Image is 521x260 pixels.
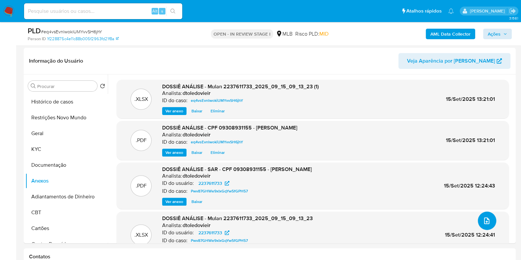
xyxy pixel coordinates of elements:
span: Eliminar [211,149,225,156]
p: Analista: [162,173,182,179]
span: 15/Set/2025 12:24:41 [445,231,495,239]
span: DOSSIÊ ANÁLISE - SAR - CPF 09308931155 - [PERSON_NAME] [162,165,312,173]
button: AML Data Collector [426,29,475,39]
p: ID do caso: [162,188,188,194]
span: eq4vsEvnlwokiUMYvvSH6jhY [191,138,243,146]
input: Pesquise usuários ou casos... [24,7,182,15]
button: Ver anexo [162,149,187,157]
button: Documentação [25,157,108,173]
h6: dtoledovieir [183,222,211,229]
h6: dtoledovieir [183,90,211,97]
span: 15/Set/2025 13:21:01 [446,136,495,144]
p: OPEN - IN REVIEW STAGE I [211,29,273,39]
button: Veja Aparência por [PERSON_NAME] [398,53,510,69]
span: Baixar [191,198,202,205]
p: ID do caso: [162,139,188,145]
input: Procurar [37,83,95,89]
span: Veja Aparência por [PERSON_NAME] [407,53,495,69]
p: Analista: [162,131,182,138]
p: ID do caso: [162,237,188,244]
button: Ações [483,29,512,39]
b: PLD [28,25,41,36]
span: DOSSIÊ ANÁLISE - Mulan 2237611733_2025_09_15_09_13_23 [162,215,313,222]
span: DOSSIÊ ANÁLISE - CPF 09308931155 - [PERSON_NAME] [162,124,297,131]
a: eq4vsEvnlwokiUMYvvSH6jhY [188,138,246,146]
p: ID do caso: [162,97,188,104]
button: upload-file [478,212,496,230]
span: # eq4vsEvnlwokiUMYvvSH6jhY [41,28,102,35]
span: s [161,8,163,14]
button: Geral [25,126,108,141]
span: 15/Set/2025 13:21:01 [446,95,495,103]
span: Ver anexo [165,198,183,205]
button: Histórico de casos [25,94,108,110]
span: Atalhos rápidos [406,8,442,14]
span: MID [319,30,329,38]
b: AML Data Collector [430,29,471,39]
span: Ver anexo [165,108,183,114]
p: ID do usuário: [162,229,194,236]
button: Ver anexo [162,107,187,115]
h6: dtoledovieir [183,131,211,138]
button: Adiantamentos de Dinheiro [25,189,108,205]
a: eq4vsEvnlwokiUMYvvSH6jhY [188,97,246,104]
button: Baixar [188,149,206,157]
span: Ver anexo [165,149,183,156]
p: danilo.toledo@mercadolivre.com [470,8,507,14]
a: 1f228875c4e11c88b005f2963fd21f8a [47,36,119,42]
button: Procurar [31,83,36,89]
span: Baixar [191,149,202,156]
h6: dtoledovieir [183,173,211,179]
span: Pwv87GHWe9xIxGqYw5fGPH57 [191,187,248,195]
p: Analista: [162,222,182,229]
span: 2237611733 [198,179,222,187]
a: Pwv87GHWe9xIxGqYw5fGPH57 [188,187,250,195]
button: CBT [25,205,108,220]
button: search-icon [166,7,180,16]
button: KYC [25,141,108,157]
button: Baixar [188,198,206,206]
button: Ver anexo [162,198,187,206]
p: .PDF [136,137,147,144]
a: 2237611733 [194,179,233,187]
span: Pwv87GHWe9xIxGqYw5fGPH57 [191,237,248,245]
p: .PDF [136,182,147,189]
div: MLB [276,30,293,38]
span: eq4vsEvnlwokiUMYvvSH6jhY [191,97,243,104]
button: Restrições Novo Mundo [25,110,108,126]
span: 3.158.1 [509,15,518,21]
a: Sair [509,8,516,14]
h1: Contatos [29,253,510,260]
span: Baixar [191,108,202,114]
button: Eliminar [207,149,228,157]
p: .XLSX [134,231,148,239]
a: Notificações [448,8,454,14]
button: Retornar ao pedido padrão [100,83,105,91]
span: DOSSIÊ ANÁLISE - Mulan 2237611733_2025_09_15_09_13_23 (1) [162,83,319,90]
button: Anexos [25,173,108,189]
a: 2237611733 [194,229,233,237]
span: Eliminar [211,108,225,114]
button: Contas Bancárias [25,236,108,252]
b: Person ID [28,36,46,42]
button: Eliminar [207,107,228,115]
h1: Informação do Usuário [29,58,83,64]
span: 15/Set/2025 12:24:43 [444,182,495,189]
span: Alt [152,8,158,14]
p: ID do usuário: [162,180,194,187]
p: .XLSX [134,96,148,103]
span: 2237611733 [198,229,222,237]
button: Baixar [188,107,206,115]
p: Analista: [162,90,182,97]
span: Ações [488,29,501,39]
span: Risco PLD: [295,30,329,38]
button: Cartões [25,220,108,236]
a: Pwv87GHWe9xIxGqYw5fGPH57 [188,237,250,245]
